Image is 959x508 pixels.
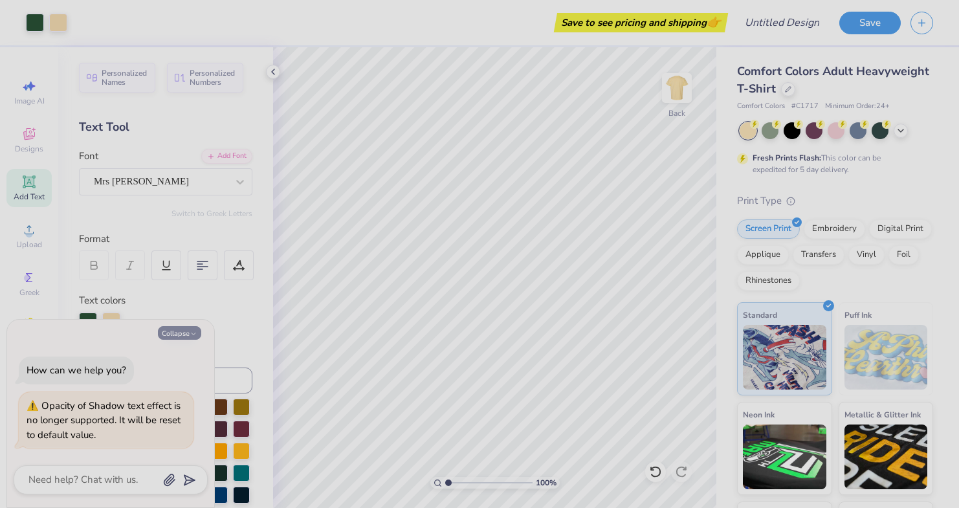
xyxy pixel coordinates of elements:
[79,293,126,308] label: Text colors
[668,107,685,119] div: Back
[743,408,775,421] span: Neon Ink
[171,208,252,219] button: Switch to Greek Letters
[734,10,830,36] input: Untitled Design
[844,308,872,322] span: Puff Ink
[79,118,252,136] div: Text Tool
[14,96,45,106] span: Image AI
[737,245,789,265] div: Applique
[753,153,821,163] strong: Fresh Prints Flash:
[737,101,785,112] span: Comfort Colors
[664,75,690,101] img: Back
[102,69,148,87] span: Personalized Names
[793,245,844,265] div: Transfers
[869,219,932,239] div: Digital Print
[804,219,865,239] div: Embroidery
[536,477,557,489] span: 100 %
[19,287,39,298] span: Greek
[14,192,45,202] span: Add Text
[888,245,919,265] div: Foil
[844,408,921,421] span: Metallic & Glitter Ink
[201,149,252,164] div: Add Font
[27,399,186,443] div: Opacity of Shadow text effect is no longer supported. It will be reset to default value.
[190,69,236,87] span: Personalized Numbers
[557,13,725,32] div: Save to see pricing and shipping
[15,144,43,154] span: Designs
[737,193,933,208] div: Print Type
[79,149,98,164] label: Font
[707,14,721,30] span: 👉
[16,239,42,250] span: Upload
[753,152,912,175] div: This color can be expedited for 5 day delivery.
[825,101,890,112] span: Minimum Order: 24 +
[839,12,901,34] button: Save
[844,425,928,489] img: Metallic & Glitter Ink
[79,232,254,247] div: Format
[743,425,826,489] img: Neon Ink
[737,219,800,239] div: Screen Print
[158,326,201,340] button: Collapse
[737,271,800,291] div: Rhinestones
[848,245,885,265] div: Vinyl
[27,364,126,377] div: How can we help you?
[737,63,929,96] span: Comfort Colors Adult Heavyweight T-Shirt
[844,325,928,390] img: Puff Ink
[743,325,826,390] img: Standard
[791,101,819,112] span: # C1717
[743,308,777,322] span: Standard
